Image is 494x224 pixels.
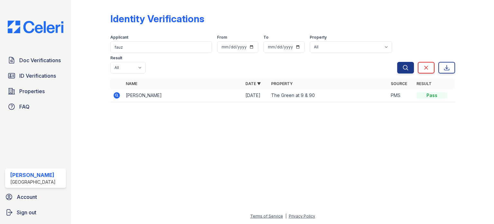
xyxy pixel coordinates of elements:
label: To [263,35,269,40]
div: | [285,214,287,219]
div: Identity Verifications [110,13,204,24]
a: Privacy Policy [289,214,315,219]
td: The Green at 9 & 90 [269,89,388,102]
a: ID Verifications [5,69,66,82]
td: [PERSON_NAME] [123,89,243,102]
label: Property [310,35,327,40]
span: ID Verifications [19,72,56,80]
label: Applicant [110,35,128,40]
span: Properties [19,87,45,95]
div: [GEOGRAPHIC_DATA] [10,179,56,185]
a: Name [126,81,137,86]
a: Terms of Service [250,214,283,219]
label: From [217,35,227,40]
span: Doc Verifications [19,56,61,64]
span: Account [17,193,37,201]
a: Properties [5,85,66,98]
a: FAQ [5,100,66,113]
a: Result [416,81,432,86]
a: Date ▼ [245,81,261,86]
div: [PERSON_NAME] [10,171,56,179]
span: FAQ [19,103,30,111]
td: [DATE] [243,89,269,102]
input: Search by name or phone number [110,41,212,53]
a: Sign out [3,206,69,219]
a: Doc Verifications [5,54,66,67]
img: CE_Logo_Blue-a8612792a0a2168367f1c8372b55b34899dd931a85d93a1a3d3e32e68fde9ad4.png [3,21,69,33]
span: Sign out [17,209,36,216]
td: PMS [388,89,414,102]
label: Result [110,55,122,61]
a: Property [271,81,293,86]
div: Pass [416,92,447,99]
a: Source [391,81,407,86]
a: Account [3,190,69,203]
